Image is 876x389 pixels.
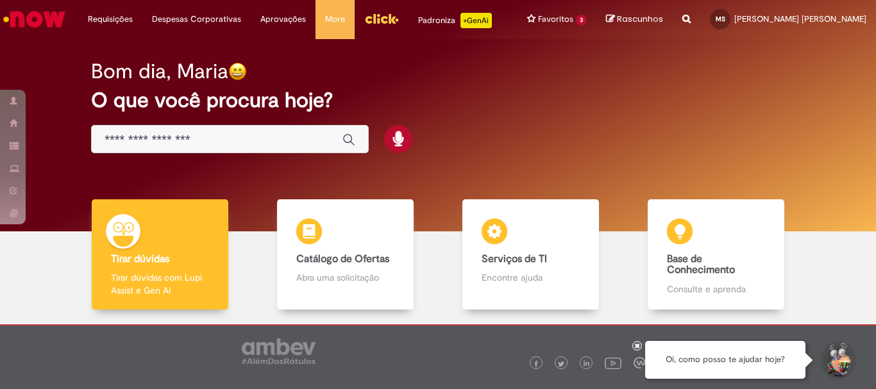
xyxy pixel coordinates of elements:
[111,252,169,265] b: Tirar dúvidas
[296,252,389,265] b: Catálogo de Ofertas
[645,341,805,379] div: Oi, como posso te ajudar hoje?
[558,361,564,367] img: logo_footer_twitter.png
[818,341,857,379] button: Iniciar Conversa de Suporte
[667,252,735,277] b: Base de Conhecimento
[617,13,663,25] span: Rascunhos
[1,6,67,32] img: ServiceNow
[228,62,247,81] img: happy-face.png
[152,13,241,26] span: Despesas Corporativas
[634,357,645,368] img: logo_footer_workplace.png
[88,13,133,26] span: Requisições
[242,338,316,364] img: logo_footer_ambev_rotulo_gray.png
[734,13,866,24] span: [PERSON_NAME] [PERSON_NAME]
[482,252,547,265] b: Serviços de TI
[623,199,809,310] a: Base de Conhecimento Consulte e aprenda
[538,13,573,26] span: Favoritos
[325,13,345,26] span: More
[253,199,438,310] a: Catálogo de Ofertas Abra uma solicitação
[460,13,492,28] p: +GenAi
[91,60,228,83] h2: Bom dia, Maria
[576,15,587,26] span: 3
[605,354,621,371] img: logo_footer_youtube.png
[364,9,399,28] img: click_logo_yellow_360x200.png
[111,271,208,297] p: Tirar dúvidas com Lupi Assist e Gen Ai
[606,13,663,26] a: Rascunhos
[667,283,764,295] p: Consulte e aprenda
[482,271,579,284] p: Encontre ajuda
[418,13,492,28] div: Padroniza
[584,360,590,368] img: logo_footer_linkedin.png
[91,89,785,112] h2: O que você procura hoje?
[716,15,725,23] span: MS
[438,199,623,310] a: Serviços de TI Encontre ajuda
[67,199,253,310] a: Tirar dúvidas Tirar dúvidas com Lupi Assist e Gen Ai
[260,13,306,26] span: Aprovações
[296,271,394,284] p: Abra uma solicitação
[533,361,539,367] img: logo_footer_facebook.png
